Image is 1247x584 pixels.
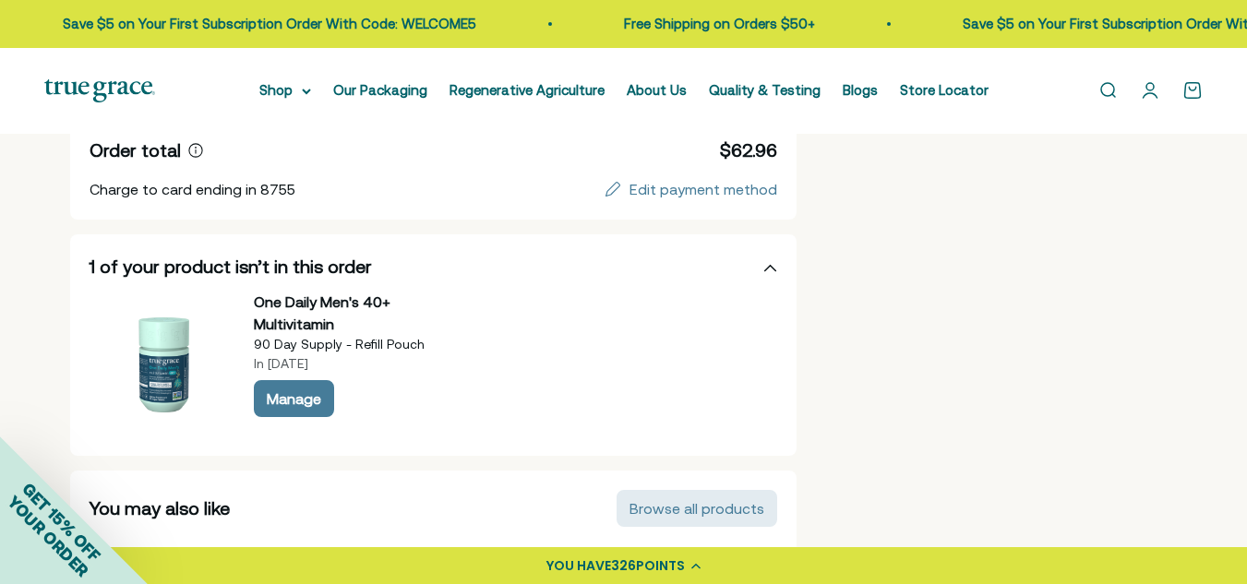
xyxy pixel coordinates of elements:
[90,497,230,518] span: You may also like
[546,556,611,575] span: YOU HAVE
[611,556,636,575] span: 326
[602,178,777,200] span: Edit payment method
[720,139,777,161] span: $62.96
[254,293,390,332] span: One Daily Men's 40+ Multivitamin
[90,291,235,436] img: One Daily Men's 40+ Multivitamin
[450,82,605,98] a: Regenerative Agriculture
[90,139,181,161] span: Order total
[709,82,821,98] a: Quality & Testing
[629,182,777,197] div: Edit payment method
[900,82,989,98] a: Store Locator
[18,479,104,565] span: GET 15% OFF
[636,556,685,575] span: POINTS
[333,82,427,98] a: Our Packaging
[843,82,878,98] a: Blogs
[254,380,334,417] button: Add One Daily Men's 40+ Multivitamin
[629,501,764,516] div: Browse all products
[90,256,372,277] span: 1 of your product isn’t in this order
[267,391,321,406] div: Manage
[617,490,777,527] button: Browse all products
[90,181,295,197] span: Charge to card ending in 8755
[254,337,425,352] span: 90 Day Supply - Refill Pouch
[627,82,687,98] a: About Us
[259,79,311,101] summary: Shop
[39,13,452,35] p: Save $5 on Your First Subscription Order With Code: WELCOME5
[600,16,791,31] a: Free Shipping on Orders $50+
[254,356,308,371] span: In [DATE]
[4,492,92,580] span: YOUR ORDER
